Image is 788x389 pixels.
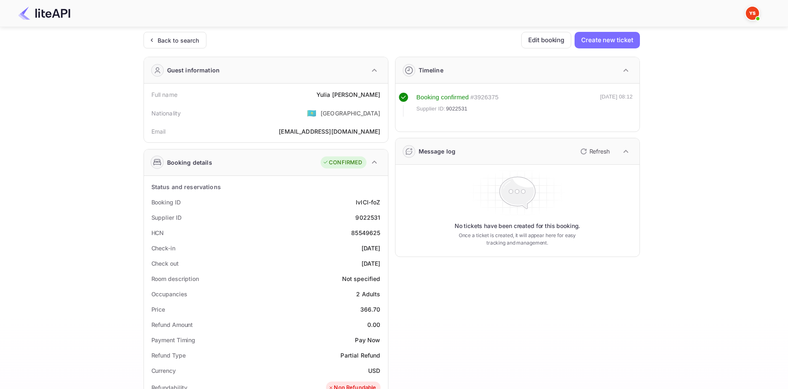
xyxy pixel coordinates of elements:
[419,147,456,156] div: Message log
[316,90,381,99] div: Yulia [PERSON_NAME]
[151,228,164,237] div: HCN
[151,351,186,360] div: Refund Type
[360,305,381,314] div: 366.70
[600,93,633,117] div: [DATE] 08:12
[307,106,316,120] span: United States
[470,93,498,102] div: # 3926375
[167,158,212,167] div: Booking details
[356,198,380,207] div: IvICI-foZ
[368,366,380,375] div: USD
[167,66,220,74] div: Guest information
[362,259,381,268] div: [DATE]
[362,244,381,252] div: [DATE]
[367,320,381,329] div: 0.00
[151,198,181,207] div: Booking ID
[589,147,610,156] p: Refresh
[151,90,177,99] div: Full name
[419,66,443,74] div: Timeline
[575,145,613,158] button: Refresh
[356,290,380,298] div: 2 Adults
[151,336,196,344] div: Payment Timing
[351,228,380,237] div: 85549625
[323,158,362,167] div: CONFIRMED
[158,36,199,45] div: Back to search
[151,320,193,329] div: Refund Amount
[340,351,380,360] div: Partial Refund
[417,93,469,102] div: Booking confirmed
[342,274,381,283] div: Not specified
[151,244,175,252] div: Check-in
[151,290,187,298] div: Occupancies
[151,274,199,283] div: Room description
[151,213,182,222] div: Supplier ID
[151,259,179,268] div: Check out
[746,7,759,20] img: Yandex Support
[151,127,166,136] div: Email
[446,105,467,113] span: 9022531
[452,232,583,247] p: Once a ticket is created, it will appear here for easy tracking and management.
[417,105,445,113] span: Supplier ID:
[355,213,380,222] div: 9022531
[151,305,165,314] div: Price
[321,109,381,118] div: [GEOGRAPHIC_DATA]
[279,127,380,136] div: [EMAIL_ADDRESS][DOMAIN_NAME]
[575,32,640,48] button: Create new ticket
[151,366,176,375] div: Currency
[355,336,380,344] div: Pay Now
[151,109,181,118] div: Nationality
[18,7,70,20] img: LiteAPI Logo
[455,222,580,230] p: No tickets have been created for this booking.
[151,182,221,191] div: Status and reservations
[521,32,571,48] button: Edit booking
